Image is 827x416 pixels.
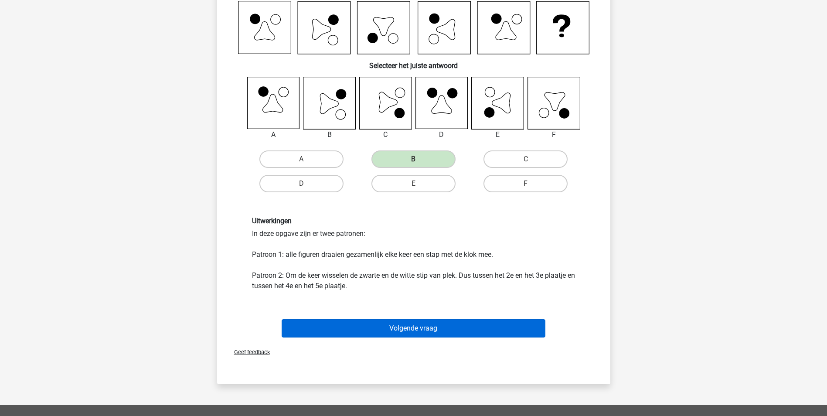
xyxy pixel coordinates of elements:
[231,55,596,70] h6: Selecteer het juiste antwoord
[296,130,362,140] div: B
[245,217,582,291] div: In deze opgave zijn er twee patronen: Patroon 1: alle figuren draaien gezamenlijk elke keer een s...
[353,130,419,140] div: C
[252,217,575,225] h6: Uitwerkingen
[371,175,456,192] label: E
[259,175,344,192] label: D
[483,150,568,168] label: C
[371,150,456,168] label: B
[227,349,270,355] span: Geef feedback
[465,130,531,140] div: E
[241,130,306,140] div: A
[521,130,587,140] div: F
[483,175,568,192] label: F
[282,319,545,338] button: Volgende vraag
[259,150,344,168] label: A
[409,130,475,140] div: D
